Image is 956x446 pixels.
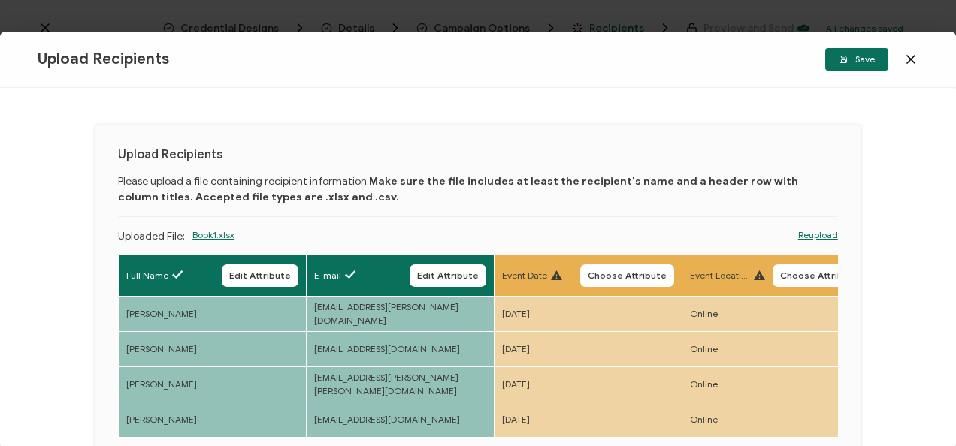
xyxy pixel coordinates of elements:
[682,331,875,366] td: Online
[222,264,298,287] button: Edit Attribute
[119,296,307,331] td: [PERSON_NAME]
[682,296,875,331] td: Online
[119,331,307,366] td: [PERSON_NAME]
[118,148,838,162] h1: Upload Recipients
[307,366,495,402] td: [EMAIL_ADDRESS][PERSON_NAME][PERSON_NAME][DOMAIN_NAME]
[118,173,838,205] p: Please upload a file containing recipient information.
[682,366,875,402] td: Online
[682,402,875,437] td: Online
[495,331,682,366] td: [DATE]
[126,269,168,282] span: Full Name
[307,331,495,366] td: [EMAIL_ADDRESS][DOMAIN_NAME]
[780,271,859,280] span: Choose Attribute
[38,50,169,68] span: Upload Recipients
[495,366,682,402] td: [DATE]
[192,228,234,266] span: Book1.xlsx
[881,374,956,446] iframe: Chat Widget
[502,269,547,282] span: Event Date
[118,228,185,247] p: Uploaded File:
[119,402,307,437] td: [PERSON_NAME]
[229,271,291,280] span: Edit Attribute
[307,402,495,437] td: [EMAIL_ADDRESS][DOMAIN_NAME]
[580,264,674,287] button: Choose Attribute
[588,271,667,280] span: Choose Attribute
[825,48,888,71] button: Save
[495,296,682,331] td: [DATE]
[119,366,307,402] td: [PERSON_NAME]
[307,296,495,331] td: [EMAIL_ADDRESS][PERSON_NAME][DOMAIN_NAME]
[495,402,682,437] td: [DATE]
[773,264,867,287] button: Choose Attribute
[314,269,341,282] span: E-mail
[798,228,838,242] a: Reupload
[417,271,479,280] span: Edit Attribute
[118,175,798,203] b: Make sure the file includes at least the recipient's name and a header row with column titles. Ac...
[690,269,750,282] span: Event Location
[410,264,486,287] button: Edit Attribute
[839,55,875,64] span: Save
